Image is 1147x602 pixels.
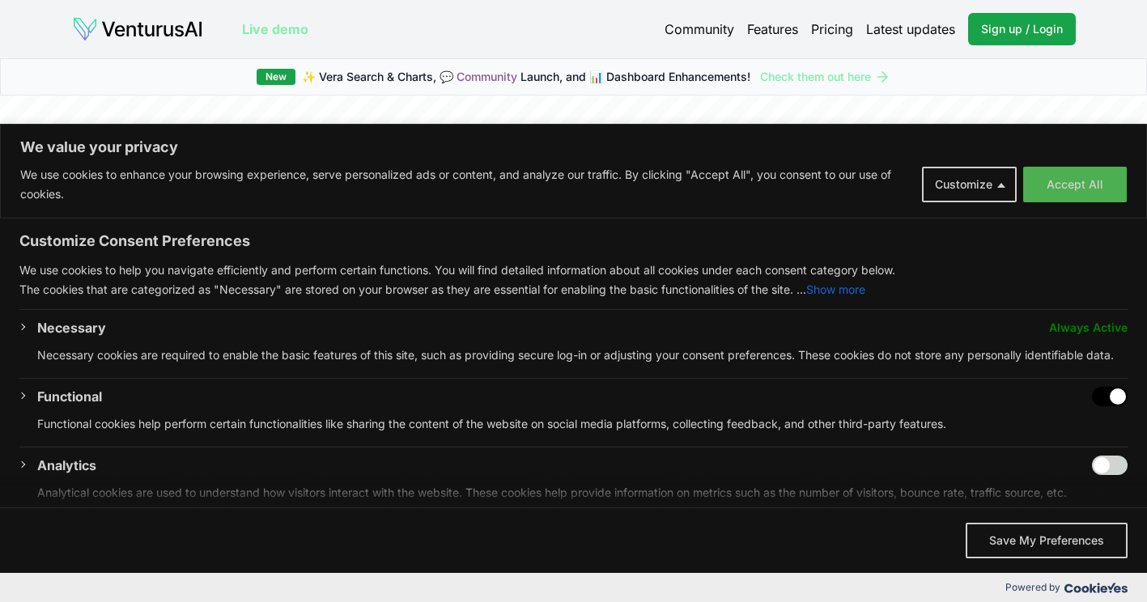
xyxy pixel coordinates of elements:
[806,280,865,299] button: Show more
[1064,583,1128,593] img: Cookieyes logo
[37,387,102,406] button: Functional
[966,523,1128,558] button: Save My Preferences
[866,19,955,39] a: Latest updates
[19,280,1128,299] p: The cookies that are categorized as "Necessary" are stored on your browser as they are essential ...
[665,19,734,39] a: Community
[981,21,1063,37] span: Sign up / Login
[19,261,1128,280] p: We use cookies to help you navigate efficiently and perform certain functions. You will find deta...
[747,19,798,39] a: Features
[760,69,890,85] a: Check them out here
[37,414,1128,434] p: Functional cookies help perform certain functionalities like sharing the content of the website o...
[37,346,1128,365] p: Necessary cookies are required to enable the basic features of this site, such as providing secur...
[20,138,1127,157] p: We value your privacy
[922,167,1017,202] button: Customize
[1049,318,1128,337] span: Always Active
[19,231,250,251] span: Customize Consent Preferences
[968,13,1076,45] a: Sign up / Login
[1092,387,1128,406] input: Disable Functional
[72,16,203,42] img: logo
[37,456,96,475] button: Analytics
[302,69,750,85] span: ✨ Vera Search & Charts, 💬 Launch, and 📊 Dashboard Enhancements!
[257,69,295,85] div: New
[1023,167,1127,202] button: Accept All
[242,19,308,39] a: Live demo
[811,19,853,39] a: Pricing
[457,70,517,83] a: Community
[20,165,910,204] p: We use cookies to enhance your browsing experience, serve personalized ads or content, and analyz...
[37,318,106,337] button: Necessary
[1092,456,1128,475] input: Enable Analytics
